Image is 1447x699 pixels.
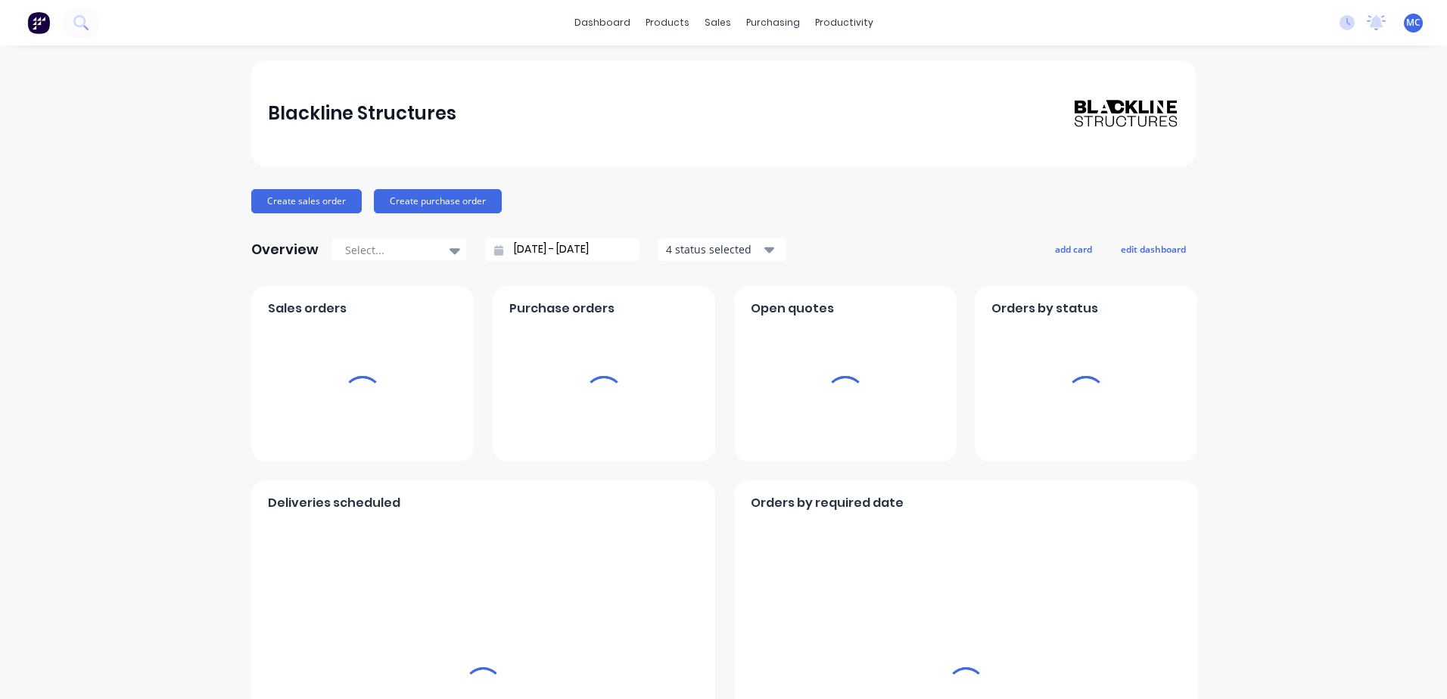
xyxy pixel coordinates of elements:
[268,98,456,129] div: Blackline Structures
[251,189,362,213] button: Create sales order
[751,300,834,318] span: Open quotes
[1045,239,1102,259] button: add card
[1406,16,1421,30] span: MC
[374,189,502,213] button: Create purchase order
[567,11,638,34] a: dashboard
[658,238,786,261] button: 4 status selected
[1073,98,1179,129] img: Blackline Structures
[268,300,347,318] span: Sales orders
[1111,239,1196,259] button: edit dashboard
[268,494,400,512] span: Deliveries scheduled
[638,11,697,34] div: products
[739,11,808,34] div: purchasing
[991,300,1098,318] span: Orders by status
[808,11,881,34] div: productivity
[509,300,615,318] span: Purchase orders
[27,11,50,34] img: Factory
[251,235,319,265] div: Overview
[751,494,904,512] span: Orders by required date
[697,11,739,34] div: sales
[666,241,761,257] div: 4 status selected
